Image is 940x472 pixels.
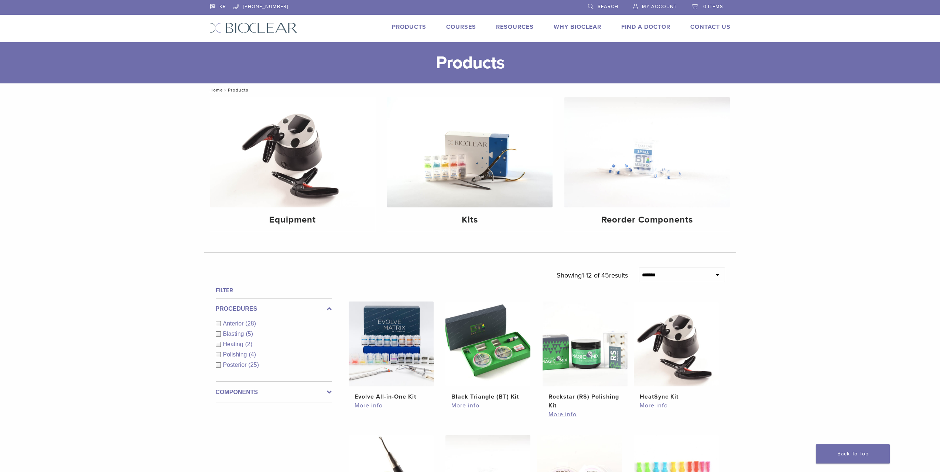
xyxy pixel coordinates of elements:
[246,320,256,327] span: (28)
[570,213,724,227] h4: Reorder Components
[210,97,376,231] a: Equipment
[564,97,730,231] a: Reorder Components
[210,23,297,33] img: Bioclear
[640,401,713,410] a: More info
[445,302,531,401] a: Black Triangle (BT) KitBlack Triangle (BT) Kit
[642,4,677,10] span: My Account
[249,351,256,358] span: (4)
[640,392,713,401] h2: HeatSync Kit
[249,362,259,368] span: (25)
[633,302,719,401] a: HeatSync KitHeatSync Kit
[223,341,245,347] span: Heating
[582,271,609,279] span: 1-12 of 45
[703,4,723,10] span: 0 items
[204,83,736,97] nav: Products
[387,97,553,231] a: Kits
[216,304,332,313] label: Procedures
[548,410,622,419] a: More info
[557,268,628,283] p: Showing results
[355,401,428,410] a: More info
[207,87,223,93] a: Home
[446,23,476,31] a: Courses
[543,302,628,386] img: Rockstar (RS) Polishing Kit
[451,401,524,410] a: More info
[542,302,628,410] a: Rockstar (RS) Polishing KitRockstar (RS) Polishing Kit
[816,444,890,464] a: Back To Top
[216,286,332,295] h4: Filter
[210,97,376,207] img: Equipment
[216,388,332,397] label: Components
[445,302,530,386] img: Black Triangle (BT) Kit
[496,23,534,31] a: Resources
[349,302,434,386] img: Evolve All-in-One Kit
[223,331,246,337] span: Blasting
[548,392,622,410] h2: Rockstar (RS) Polishing Kit
[245,341,253,347] span: (2)
[621,23,670,31] a: Find A Doctor
[223,362,249,368] span: Posterior
[223,320,246,327] span: Anterior
[223,88,228,92] span: /
[451,392,524,401] h2: Black Triangle (BT) Kit
[392,23,426,31] a: Products
[216,213,370,227] h4: Equipment
[348,302,434,401] a: Evolve All-in-One KitEvolve All-in-One Kit
[355,392,428,401] h2: Evolve All-in-One Kit
[690,23,731,31] a: Contact Us
[554,23,601,31] a: Why Bioclear
[223,351,249,358] span: Polishing
[634,302,719,386] img: HeatSync Kit
[598,4,618,10] span: Search
[387,97,553,207] img: Kits
[564,97,730,207] img: Reorder Components
[246,331,253,337] span: (5)
[393,213,547,227] h4: Kits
